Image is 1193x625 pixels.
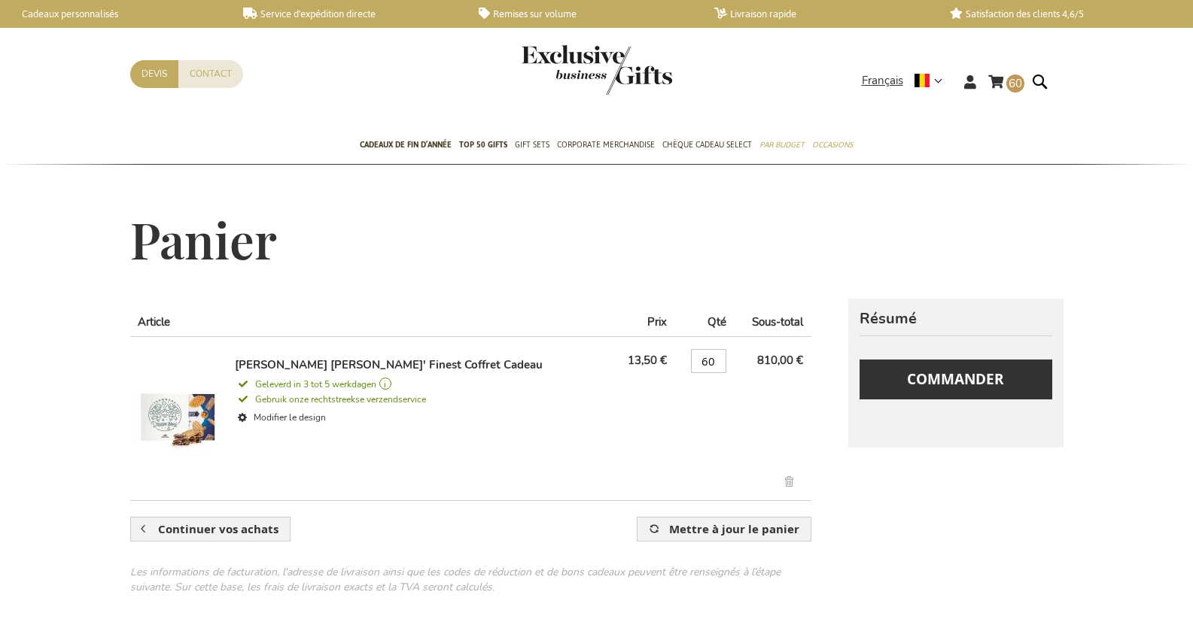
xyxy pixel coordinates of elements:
[459,137,507,153] span: TOP 50 Gifts
[812,137,853,153] span: Occasions
[130,565,811,595] div: Les informations de facturation, l'adresse de livraison ainsi que les codes de réduction et de bo...
[862,72,952,90] div: Français
[235,393,426,405] span: Gebruik onze rechtstreekse verzendservice
[628,353,667,368] span: 13,50 €
[130,207,277,272] span: Panier
[557,137,655,153] span: Corporate Merchandise
[637,517,811,542] button: Mettre à jour le panier
[1009,76,1022,91] span: 60
[130,517,291,542] a: Continuer vos achats
[759,137,805,153] span: Par budget
[669,521,799,537] span: Mettre à jour le panier
[860,311,1051,327] strong: Résumé
[8,8,219,20] a: Cadeaux personnalisés
[714,8,926,20] a: Livraison rapide
[860,360,1051,399] button: Commander
[862,72,903,90] span: Français
[907,369,1004,389] span: Commander
[136,357,235,482] a: Jules Destrooper Jules' Finest Coffret Cadeau
[708,314,726,329] span: Qté
[235,378,606,391] a: Geleverd in 3 tot 5 werkdagen
[522,45,672,95] img: Exclusive Business gifts logo
[138,314,170,329] span: Article
[178,60,243,88] a: Contact
[752,314,803,329] span: Sous-total
[360,137,452,153] span: Cadeaux de fin d’année
[950,8,1161,20] a: Satisfaction des clients 4,6/5
[130,60,178,88] a: Devis
[243,8,455,20] a: Service d'expédition directe
[235,357,543,372] a: [PERSON_NAME] [PERSON_NAME]' Finest Coffret Cadeau
[662,137,752,153] span: Chèque Cadeau Select
[235,407,606,429] a: Modifier le design
[515,137,549,153] span: Gift Sets
[522,45,597,95] a: store logo
[757,353,803,368] span: 810,00 €
[479,8,690,20] a: Remises sur volume
[158,521,278,537] span: Continuer vos achats
[647,314,667,329] span: Prix
[136,357,219,478] img: Jules Destrooper Jules' Finest Coffret Cadeau
[988,72,1024,97] a: 60
[235,391,426,406] a: Gebruik onze rechtstreekse verzendservice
